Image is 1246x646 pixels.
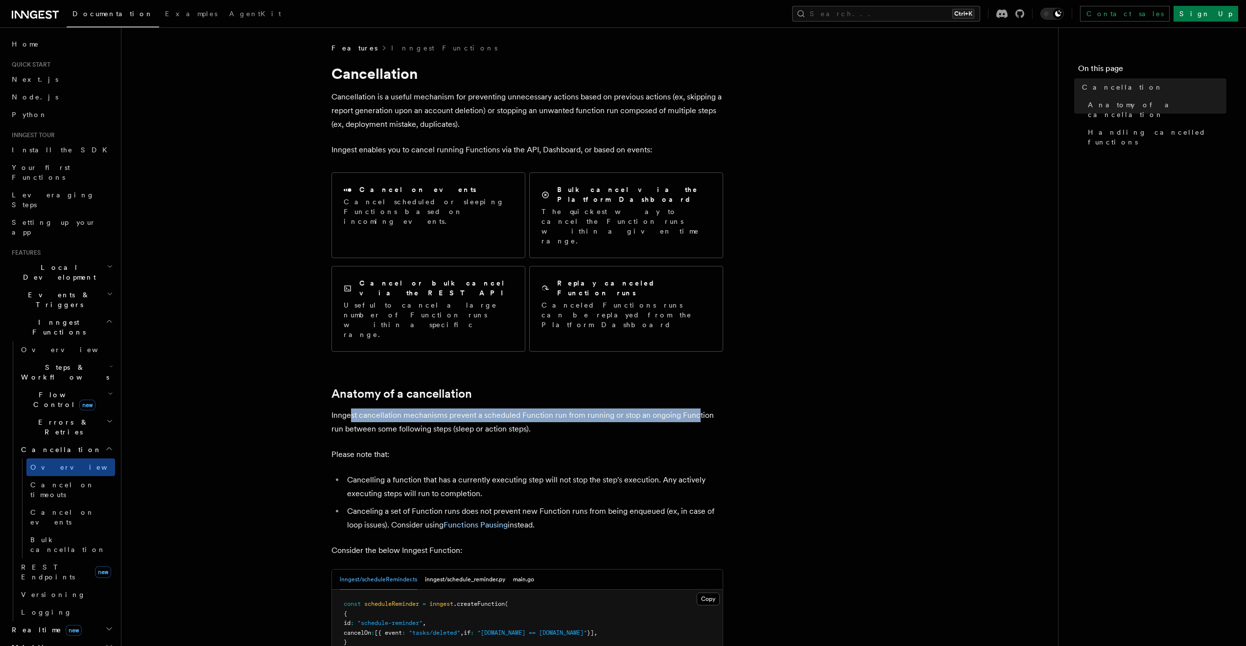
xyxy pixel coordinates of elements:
[1078,78,1226,96] a: Cancellation
[21,608,72,616] span: Logging
[351,620,354,626] span: :
[344,504,723,532] li: Canceling a set of Function runs does not prevent new Function runs from being enqueued (ex, in c...
[464,629,470,636] span: if
[12,146,113,154] span: Install the SDK
[21,563,75,581] span: REST Endpoints
[470,629,474,636] span: :
[359,278,513,298] h2: Cancel or bulk cancel via the REST API
[159,3,223,26] a: Examples
[72,10,153,18] span: Documentation
[21,591,86,598] span: Versioning
[229,10,281,18] span: AgentKit
[425,570,505,590] button: inngest/schedule_reminder.py
[79,400,95,410] span: new
[391,43,497,53] a: Inngest Functions
[1088,100,1226,120] span: Anatomy of a cancellation
[17,445,102,455] span: Cancellation
[17,362,109,382] span: Steps & Workflows
[8,141,115,159] a: Install the SDK
[26,458,115,476] a: Overview
[12,111,47,119] span: Python
[453,600,505,607] span: .createFunction
[344,639,347,646] span: }
[17,558,115,586] a: REST Endpointsnew
[30,508,94,526] span: Cancel on events
[357,620,423,626] span: "schedule-reminder"
[505,600,508,607] span: (
[165,10,217,18] span: Examples
[344,629,371,636] span: cancelOn
[423,600,426,607] span: =
[8,313,115,341] button: Inngest Functions
[331,172,525,258] a: Cancel on eventsCancel scheduled or sleeping Functions based on incoming events.
[17,413,115,441] button: Errors & Retries
[1078,63,1226,78] h4: On this page
[17,390,108,409] span: Flow Control
[8,131,55,139] span: Inngest tour
[66,625,82,636] span: new
[529,266,723,352] a: Replay canceled Function runsCanceled Functions runs can be replayed from the Platform Dashboard
[513,570,534,590] button: main.go
[8,263,107,282] span: Local Development
[8,71,115,88] a: Next.js
[952,9,974,19] kbd: Ctrl+K
[331,387,472,401] a: Anatomy of a cancellation
[8,159,115,186] a: Your first Functions
[402,629,405,636] span: :
[594,629,597,636] span: ,
[541,207,711,246] p: The quickest way to cancel the Function runs within a given time range.
[1174,6,1238,22] a: Sign Up
[371,629,375,636] span: :
[8,341,115,621] div: Inngest Functions
[1082,82,1163,92] span: Cancellation
[557,185,711,204] h2: Bulk cancel via the Platform Dashboard
[8,106,115,123] a: Python
[331,544,723,557] p: Consider the below Inngest Function:
[1088,127,1226,147] span: Handling cancelled functions
[17,441,115,458] button: Cancellation
[17,603,115,621] a: Logging
[344,197,513,226] p: Cancel scheduled or sleeping Functions based on incoming events.
[12,164,70,181] span: Your first Functions
[12,75,58,83] span: Next.js
[375,629,402,636] span: [{ event
[344,600,361,607] span: const
[331,143,723,157] p: Inngest enables you to cancel running Functions via the API, Dashboard, or based on events:
[8,625,82,635] span: Realtime
[331,90,723,131] p: Cancellation is a useful mechanism for preventing unnecessary actions based on previous actions (...
[30,536,106,553] span: Bulk cancellation
[697,593,720,605] button: Copy
[30,481,94,499] span: Cancel on timeouts
[1084,123,1226,151] a: Handling cancelled functions
[8,621,115,639] button: Realtimenew
[8,186,115,214] a: Leveraging Steps
[541,300,711,330] p: Canceled Functions runs can be replayed from the Platform Dashboard
[1080,6,1170,22] a: Contact sales
[359,185,476,194] h2: Cancel on events
[95,566,111,578] span: new
[477,629,587,636] span: "[DOMAIN_NAME] == [DOMAIN_NAME]"
[8,259,115,286] button: Local Development
[12,93,58,101] span: Node.js
[17,586,115,603] a: Versioning
[1084,96,1226,123] a: Anatomy of a cancellation
[344,300,513,339] p: Useful to cancel a large number of Function runs within a specific range.
[12,218,96,236] span: Setting up your app
[8,286,115,313] button: Events & Triggers
[8,317,106,337] span: Inngest Functions
[17,359,115,386] button: Steps & Workflows
[444,520,508,529] a: Functions Pausing
[1040,8,1064,20] button: Toggle dark mode
[12,39,39,49] span: Home
[8,249,41,257] span: Features
[17,341,115,359] a: Overview
[344,620,351,626] span: id
[26,476,115,503] a: Cancel on timeouts
[26,503,115,531] a: Cancel on events
[409,629,460,636] span: "tasks/deleted"
[331,448,723,461] p: Please note that:
[340,570,417,590] button: inngest/scheduleReminder.ts
[344,610,347,617] span: {
[8,290,107,310] span: Events & Triggers
[557,278,711,298] h2: Replay canceled Function runs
